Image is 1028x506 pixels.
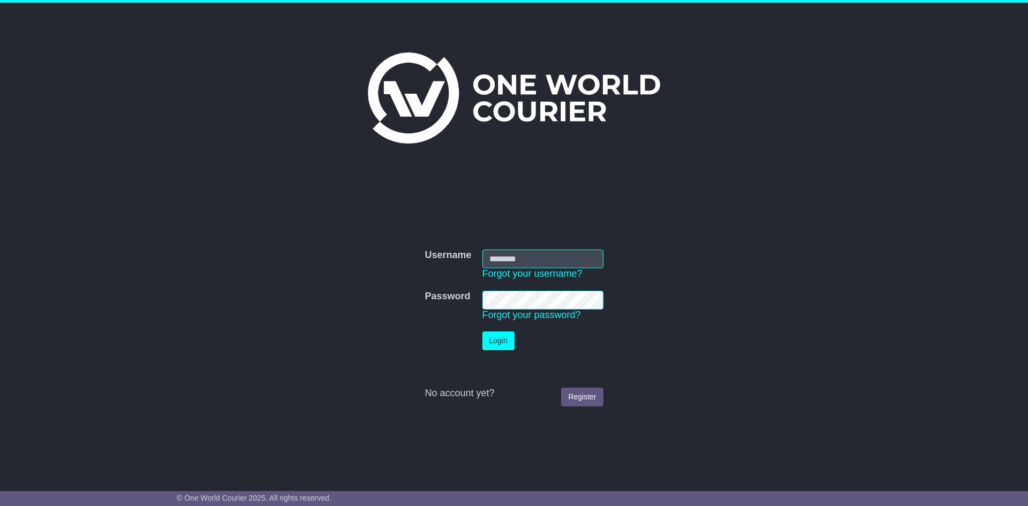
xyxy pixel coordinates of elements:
button: Login [482,331,515,350]
img: One World [368,52,660,144]
div: No account yet? [425,388,603,399]
a: Forgot your username? [482,268,583,279]
label: Password [425,291,470,303]
label: Username [425,250,471,261]
span: © One World Courier 2025. All rights reserved. [177,494,331,502]
a: Forgot your password? [482,309,581,320]
a: Register [561,388,603,406]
